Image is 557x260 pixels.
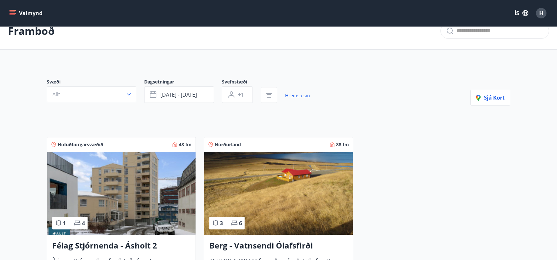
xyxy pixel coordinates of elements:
[204,152,353,235] img: Paella dish
[222,79,261,86] span: Svefnstæði
[63,220,66,227] span: 1
[47,79,144,86] span: Svæði
[58,141,103,148] span: Höfuðborgarsvæðið
[47,152,196,235] img: Paella dish
[144,79,222,86] span: Dagsetningar
[239,220,242,227] span: 6
[220,220,223,227] span: 3
[470,90,510,106] button: Sjá kort
[82,220,85,227] span: 4
[215,141,241,148] span: Norðurland
[47,86,136,102] button: Allt
[336,141,349,148] span: 88 fm
[8,7,45,19] button: menu
[533,5,549,21] button: H
[285,88,310,103] a: Hreinsa síu
[8,24,55,38] p: Framboð
[511,7,532,19] button: ÍS
[179,141,192,148] span: 48 fm
[539,10,543,17] span: H
[476,94,505,101] span: Sjá kort
[52,91,60,98] span: Allt
[144,86,214,103] button: [DATE] - [DATE]
[52,240,190,252] h3: Félag Stjórnenda - Ásholt 2
[209,240,347,252] h3: Berg - Vatnsendi Ólafsfirði
[160,91,197,98] span: [DATE] - [DATE]
[222,86,253,103] button: +1
[238,91,244,98] span: +1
